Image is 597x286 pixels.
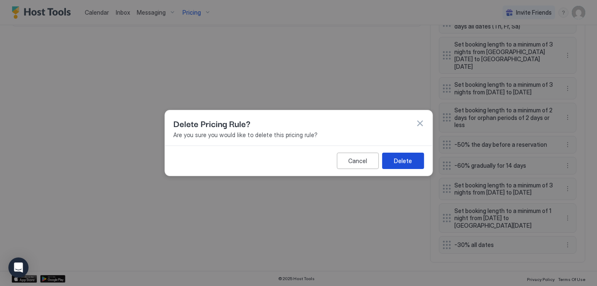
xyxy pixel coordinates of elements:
div: Cancel [348,156,367,165]
div: Open Intercom Messenger [8,257,29,278]
button: Cancel [336,153,378,169]
span: Are you sure you would like to delete this pricing rule? [173,131,424,138]
div: Delete [394,156,412,165]
span: Delete Pricing Rule? [173,117,250,130]
button: Delete [382,153,424,169]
